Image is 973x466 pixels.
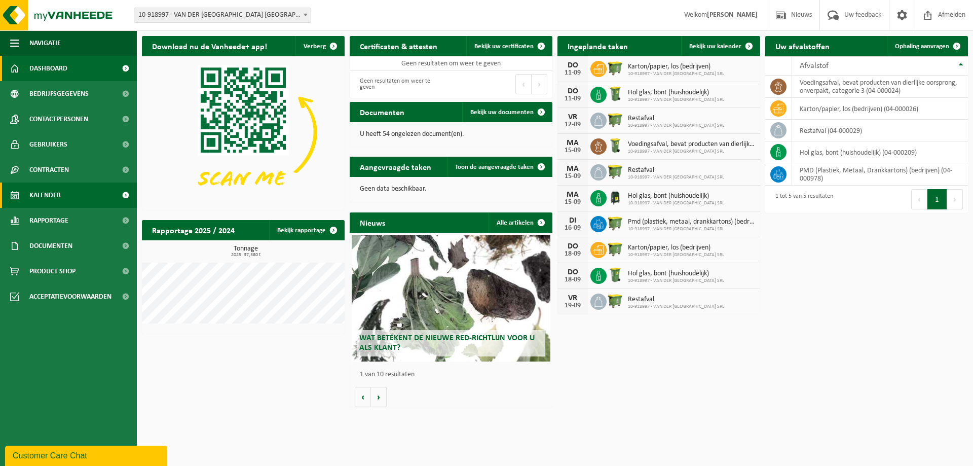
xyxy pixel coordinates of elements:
[563,147,583,154] div: 15-09
[350,102,415,122] h2: Documenten
[470,109,534,116] span: Bekijk uw documenten
[355,73,446,95] div: Geen resultaten om weer te geven
[563,302,583,309] div: 19-09
[628,115,724,123] span: Restafval
[360,371,547,378] p: 1 van 10 resultaten
[515,74,532,94] button: Previous
[792,76,968,98] td: voedingsafval, bevat producten van dierlijke oorsprong, onverpakt, categorie 3 (04-000024)
[628,252,724,258] span: 10-918997 - VAN DER [GEOGRAPHIC_DATA] SRL
[563,250,583,258] div: 18-09
[447,157,551,177] a: Toon de aangevraagde taken
[142,220,245,240] h2: Rapportage 2025 / 2024
[29,106,88,132] span: Contactpersonen
[563,191,583,199] div: MA
[147,253,345,258] span: 2025: 37,380 t
[557,36,638,56] h2: Ingeplande taken
[304,43,326,50] span: Verberg
[628,192,724,200] span: Hol glas, bont (huishoudelijk)
[134,8,311,23] span: 10-918997 - VAN DER VALK HOTEL WATERLOO SRL - WATERLOO
[628,89,724,97] span: Hol glas, bont (huishoudelijk)
[628,278,724,284] span: 10-918997 - VAN DER [GEOGRAPHIC_DATA] SRL
[489,212,551,233] a: Alle artikelen
[792,141,968,163] td: hol glas, bont (huishoudelijk) (04-000209)
[792,163,968,186] td: PMD (Plastiek, Metaal, Drankkartons) (bedrijven) (04-000978)
[269,220,344,240] a: Bekijk rapportage
[295,36,344,56] button: Verberg
[607,266,624,283] img: WB-0240-HPE-GN-50
[350,36,447,56] h2: Certificaten & attesten
[359,334,535,352] span: Wat betekent de nieuwe RED-richtlijn voor u als klant?
[350,212,395,232] h2: Nieuws
[142,56,345,208] img: Download de VHEPlus App
[563,276,583,283] div: 18-09
[29,183,61,208] span: Kalender
[628,166,724,174] span: Restafval
[29,208,68,233] span: Rapportage
[355,387,371,407] button: Vorige
[895,43,949,50] span: Ophaling aanvragen
[628,296,724,304] span: Restafval
[360,131,542,138] p: U heeft 54 ongelezen document(en).
[628,71,724,77] span: 10-918997 - VAN DER [GEOGRAPHIC_DATA] SRL
[887,36,967,56] a: Ophaling aanvragen
[607,240,624,258] img: WB-1100-HPE-GN-50
[792,98,968,120] td: karton/papier, los (bedrijven) (04-000026)
[563,294,583,302] div: VR
[360,186,542,193] p: Geen data beschikbaar.
[462,102,551,122] a: Bekijk uw documenten
[628,97,724,103] span: 10-918997 - VAN DER [GEOGRAPHIC_DATA] SRL
[628,218,755,226] span: Pmd (plastiek, metaal, drankkartons) (bedrijven)
[607,214,624,232] img: WB-1100-HPE-GN-50
[563,225,583,232] div: 16-09
[352,235,550,362] a: Wat betekent de nieuwe RED-richtlijn voor u als klant?
[628,304,724,310] span: 10-918997 - VAN DER [GEOGRAPHIC_DATA] SRL
[563,268,583,276] div: DO
[29,259,76,284] span: Product Shop
[5,444,169,466] iframe: chat widget
[474,43,534,50] span: Bekijk uw certificaten
[563,69,583,77] div: 11-09
[455,164,534,170] span: Toon de aangevraagde taken
[607,292,624,309] img: WB-1100-HPE-GN-50
[628,270,724,278] span: Hol glas, bont (huishoudelijk)
[563,217,583,225] div: DI
[563,113,583,121] div: VR
[29,56,67,81] span: Dashboard
[563,95,583,102] div: 11-09
[628,200,724,206] span: 10-918997 - VAN DER [GEOGRAPHIC_DATA] SRL
[563,61,583,69] div: DO
[681,36,759,56] a: Bekijk uw kalender
[134,8,311,22] span: 10-918997 - VAN DER VALK HOTEL WATERLOO SRL - WATERLOO
[532,74,547,94] button: Next
[563,139,583,147] div: MA
[911,189,927,209] button: Previous
[350,157,441,176] h2: Aangevraagde taken
[29,157,69,183] span: Contracten
[628,63,724,71] span: Karton/papier, los (bedrijven)
[147,245,345,258] h3: Tonnage
[563,165,583,173] div: MA
[628,226,755,232] span: 10-918997 - VAN DER [GEOGRAPHIC_DATA] SRL
[563,199,583,206] div: 15-09
[29,132,67,157] span: Gebruikers
[371,387,387,407] button: Volgende
[765,36,840,56] h2: Uw afvalstoffen
[689,43,741,50] span: Bekijk uw kalender
[707,11,758,19] strong: [PERSON_NAME]
[29,81,89,106] span: Bedrijfsgegevens
[142,36,277,56] h2: Download nu de Vanheede+ app!
[792,120,968,141] td: restafval (04-000029)
[607,85,624,102] img: WB-0240-HPE-GN-50
[29,30,61,56] span: Navigatie
[947,189,963,209] button: Next
[628,140,755,149] span: Voedingsafval, bevat producten van dierlijke oorsprong, onverpakt, categorie 3
[563,242,583,250] div: DO
[770,188,833,210] div: 1 tot 5 van 5 resultaten
[628,244,724,252] span: Karton/papier, los (bedrijven)
[607,111,624,128] img: WB-1100-HPE-GN-50
[628,149,755,155] span: 10-918997 - VAN DER [GEOGRAPHIC_DATA] SRL
[607,137,624,154] img: WB-0140-HPE-GN-50
[927,189,947,209] button: 1
[563,173,583,180] div: 15-09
